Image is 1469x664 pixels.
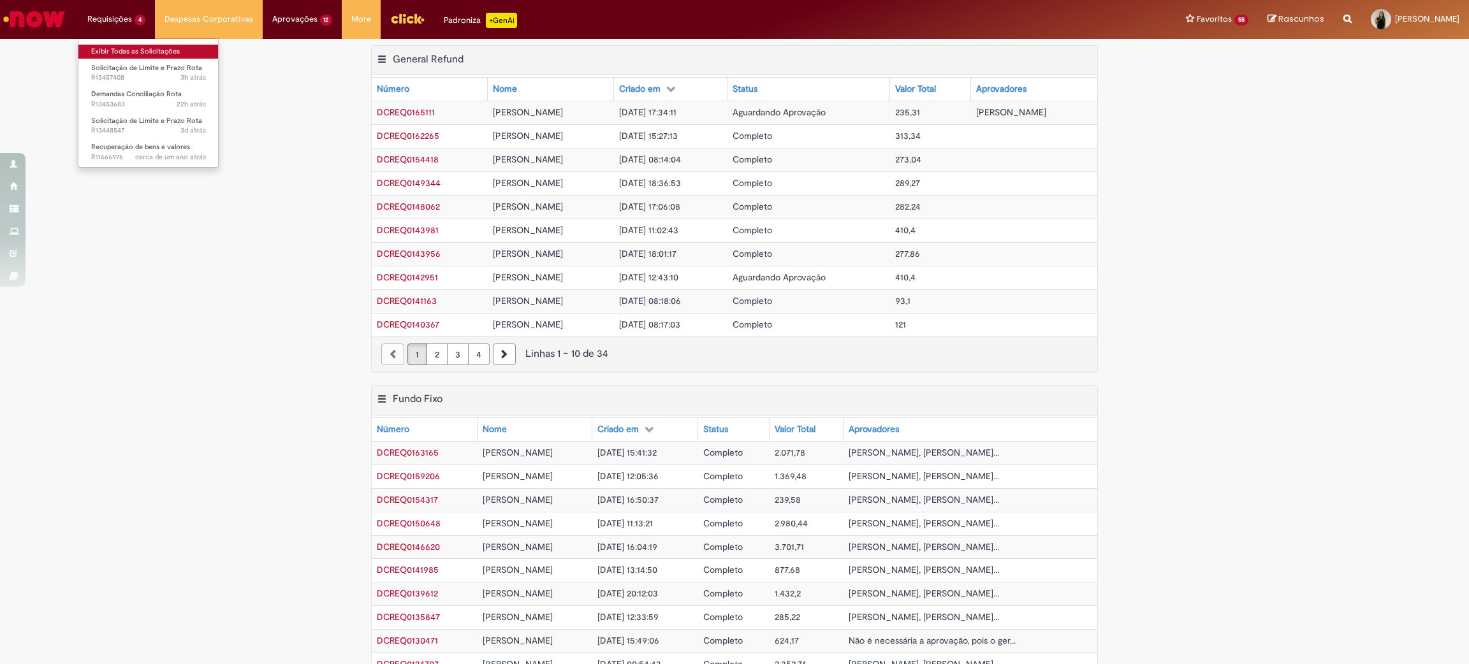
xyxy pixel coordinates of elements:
[619,271,678,283] span: [DATE] 12:43:10
[849,635,1016,646] span: Não é necessária a aprovação, pois o ger...
[619,83,661,96] div: Criado em
[775,635,799,646] span: 624,17
[597,611,659,623] span: [DATE] 12:33:59
[377,248,441,259] a: Abrir Registro: DCREQ0143956
[703,470,743,482] span: Completo
[703,611,743,623] span: Completo
[377,295,437,307] span: DCREQ0141163
[351,13,371,25] span: More
[703,635,743,646] span: Completo
[135,152,206,162] time: 22/06/2024 11:13:35
[493,295,563,307] span: [PERSON_NAME]
[390,9,425,28] img: click_logo_yellow_360x200.png
[1278,13,1324,25] span: Rascunhos
[775,588,801,599] span: 1.432,2
[483,447,553,458] span: [PERSON_NAME]
[180,73,206,82] span: 3h atrás
[377,271,438,283] span: DCREQ0142951
[180,126,206,135] time: 26/08/2025 14:11:09
[775,447,805,458] span: 2.071,78
[1,6,67,32] img: ServiceNow
[91,89,182,99] span: Demandas Conciliação Rota
[895,154,921,165] span: 273,04
[597,517,653,529] span: [DATE] 11:13:21
[976,106,1046,118] span: [PERSON_NAME]
[597,564,657,575] span: [DATE] 13:14:50
[493,83,517,96] div: Nome
[849,494,999,505] span: [PERSON_NAME], [PERSON_NAME]...
[493,154,563,165] span: [PERSON_NAME]
[703,447,743,458] span: Completo
[377,53,387,69] button: General Refund Menu de contexto
[619,248,676,259] span: [DATE] 18:01:17
[619,154,681,165] span: [DATE] 08:14:04
[377,224,439,236] span: DCREQ0143981
[377,106,435,118] span: DCREQ0165111
[597,635,659,646] span: [DATE] 15:49:06
[377,494,438,505] span: DCREQ0154317
[849,470,999,482] span: [PERSON_NAME], [PERSON_NAME]...
[619,295,681,307] span: [DATE] 08:18:06
[377,423,409,436] div: Número
[91,126,206,136] span: R13448547
[493,343,516,365] a: Próxima página
[597,447,657,458] span: [DATE] 15:41:32
[493,224,563,236] span: [PERSON_NAME]
[733,271,826,283] span: Aguardando Aprovação
[377,517,441,529] span: DCREQ0150648
[895,224,916,236] span: 410,4
[377,611,440,623] span: DCREQ0135847
[372,336,1097,372] nav: paginação
[377,564,439,575] span: DCREQ0141985
[377,564,439,575] a: Abrir Registro: DCREQ0141985
[597,470,659,482] span: [DATE] 12:05:36
[377,470,440,482] a: Abrir Registro: DCREQ0159206
[377,201,440,212] span: DCREQ0148062
[483,494,553,505] span: [PERSON_NAME]
[393,393,442,405] h2: Fundo Fixo
[493,271,563,283] span: [PERSON_NAME]
[493,248,563,259] span: [PERSON_NAME]
[733,224,772,236] span: Completo
[377,588,438,599] a: Abrir Registro: DCREQ0139612
[1197,13,1232,25] span: Favoritos
[619,177,681,189] span: [DATE] 18:36:53
[483,541,553,552] span: [PERSON_NAME]
[377,611,440,623] a: Abrir Registro: DCREQ0135847
[619,130,678,141] span: [DATE] 15:27:13
[849,541,999,552] span: [PERSON_NAME], [PERSON_NAME]...
[895,271,916,283] span: 410,4
[493,130,563,141] span: [PERSON_NAME]
[483,517,553,529] span: [PERSON_NAME]
[493,319,563,330] span: [PERSON_NAME]
[1268,13,1324,25] a: Rascunhos
[377,106,435,118] a: Abrir Registro: DCREQ0165111
[895,177,920,189] span: 289,27
[177,99,206,109] time: 27/08/2025 16:47:02
[377,319,439,330] span: DCREQ0140367
[483,611,553,623] span: [PERSON_NAME]
[703,517,743,529] span: Completo
[597,494,659,505] span: [DATE] 16:50:37
[1234,15,1248,25] span: 55
[377,248,441,259] span: DCREQ0143956
[703,423,728,436] div: Status
[619,106,676,118] span: [DATE] 17:34:11
[377,154,439,165] a: Abrir Registro: DCREQ0154418
[377,635,438,646] span: DCREQ0130471
[483,564,553,575] span: [PERSON_NAME]
[377,517,441,529] a: Abrir Registro: DCREQ0150648
[377,447,439,458] a: Abrir Registro: DCREQ0163165
[135,15,145,25] span: 4
[377,154,439,165] span: DCREQ0154418
[91,152,206,162] span: R11666976
[619,201,680,212] span: [DATE] 17:06:08
[895,83,936,96] div: Valor Total
[597,423,639,436] div: Criado em
[377,319,439,330] a: Abrir Registro: DCREQ0140367
[775,564,800,575] span: 877,68
[775,494,801,505] span: 239,58
[733,130,772,141] span: Completo
[87,13,132,25] span: Requisições
[377,295,437,307] a: Abrir Registro: DCREQ0141163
